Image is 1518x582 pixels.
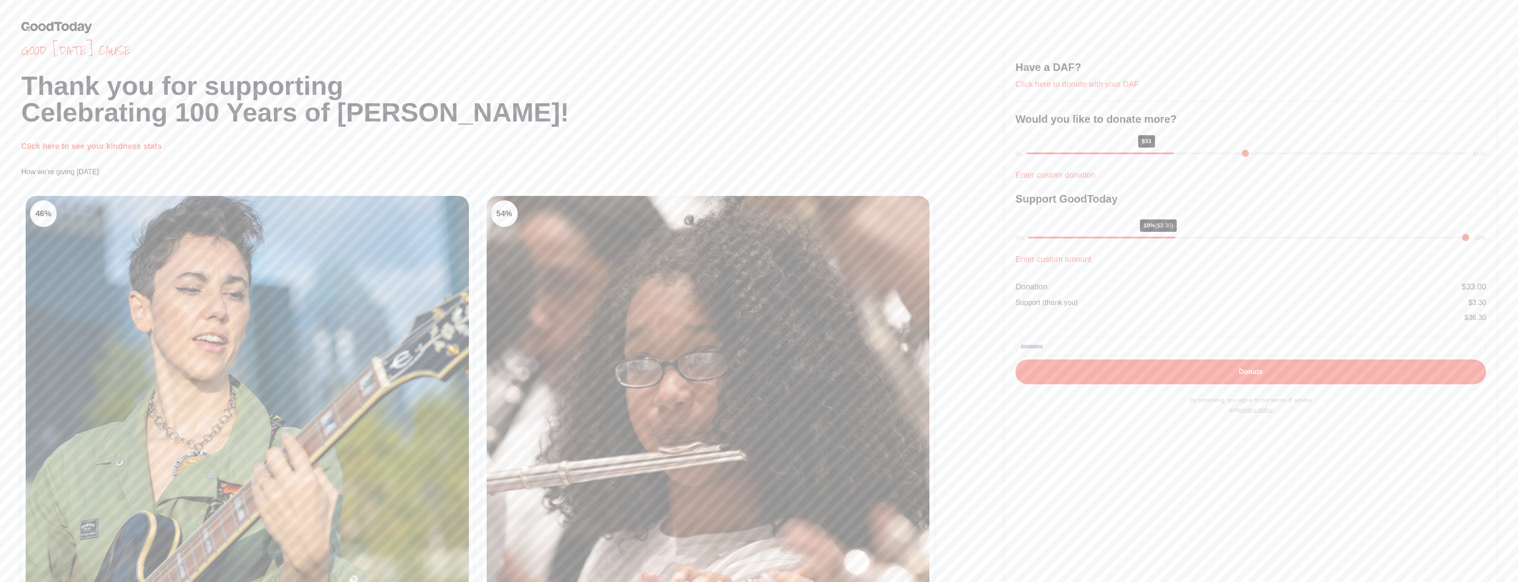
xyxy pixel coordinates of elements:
[1015,112,1486,126] h3: Would you like to donate more?
[1015,149,1022,158] div: $1
[1015,297,1078,308] div: Support (thank you)
[21,142,162,151] a: Click here to see your kindness stats
[21,21,92,33] img: GoodToday
[1238,406,1273,413] a: privacy policy
[1475,234,1486,242] div: 30%
[21,167,1005,177] p: How we're giving [DATE]:
[1015,80,1139,89] a: Click here to donate with your DAF
[1468,297,1486,308] div: $
[1138,135,1155,148] div: $33
[1462,281,1486,293] div: $
[1466,282,1486,291] span: 33.00
[1015,281,1047,293] div: Donation
[1015,234,1024,242] div: 0%
[1015,359,1486,384] button: Donate
[1015,171,1095,180] a: Enter custom donation
[21,43,1005,59] span: Good [DATE] cause
[1468,314,1486,321] span: 36.30
[1140,219,1177,232] div: 10%
[1015,395,1486,415] p: By continuing, you agree to our terms of service and
[1015,255,1091,264] a: Enter custom amount
[30,200,57,227] div: 46 %
[491,200,518,227] div: 54 %
[1464,312,1486,323] div: $
[1155,222,1173,229] span: ($3.30)
[21,73,1005,126] h1: Thank you for supporting Celebrating 100 Years of [PERSON_NAME]!
[1015,192,1486,206] h3: Support GoodToday
[1015,60,1486,74] h3: Have a DAF?
[1473,149,1486,158] div: $100
[1472,299,1486,306] span: 3.30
